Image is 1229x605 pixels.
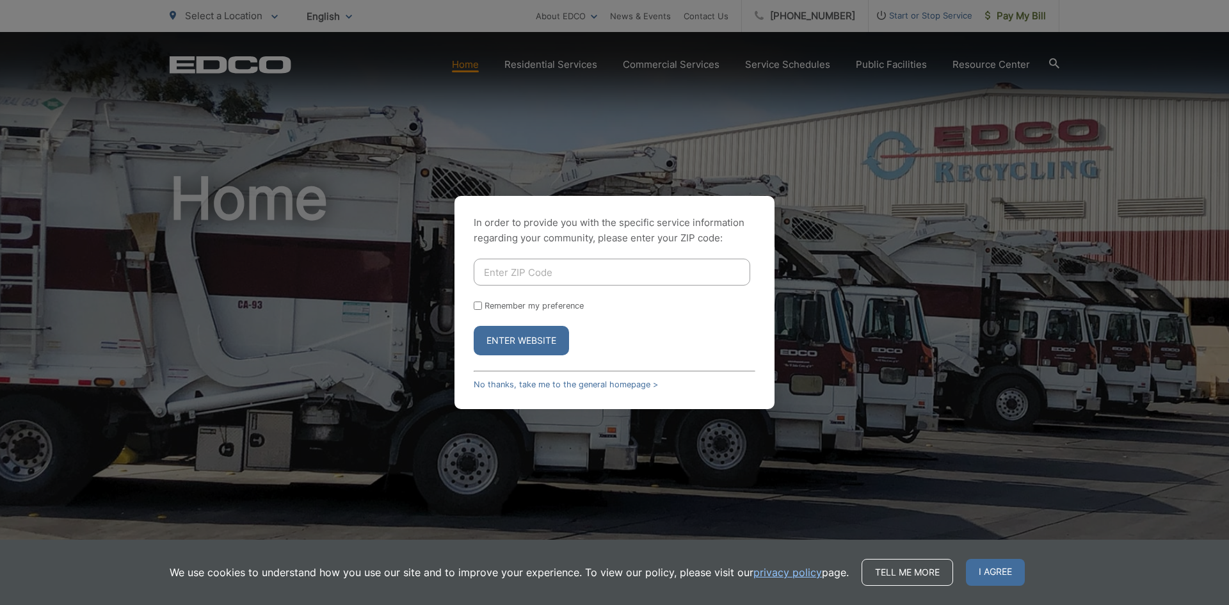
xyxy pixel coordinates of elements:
[862,559,953,586] a: Tell me more
[474,380,658,389] a: No thanks, take me to the general homepage >
[474,259,750,286] input: Enter ZIP Code
[966,559,1025,586] span: I agree
[474,215,755,246] p: In order to provide you with the specific service information regarding your community, please en...
[170,565,849,580] p: We use cookies to understand how you use our site and to improve your experience. To view our pol...
[753,565,822,580] a: privacy policy
[485,301,584,311] label: Remember my preference
[474,326,569,355] button: Enter Website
